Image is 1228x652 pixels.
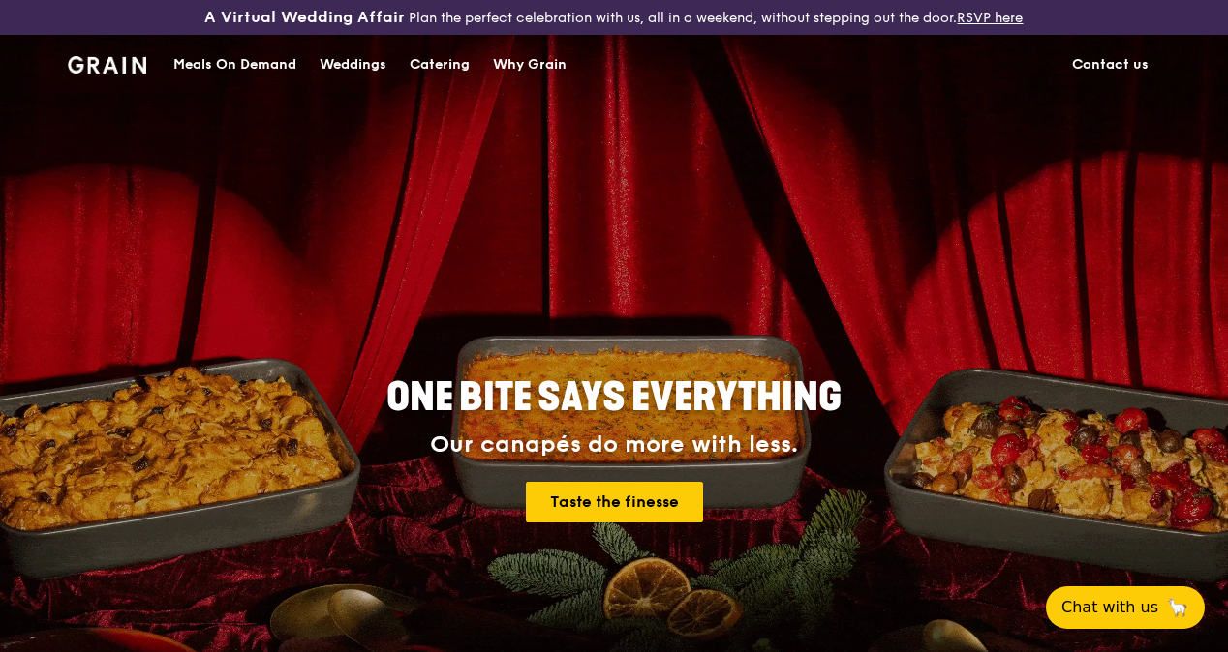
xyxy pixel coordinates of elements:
button: Chat with us🦙 [1046,586,1205,629]
span: 🦙 [1166,596,1189,619]
div: Catering [410,36,470,94]
div: Plan the perfect celebration with us, all in a weekend, without stepping out the door. [204,8,1023,27]
a: RSVP here [957,10,1023,26]
div: Meals On Demand [173,36,296,94]
img: Grain [68,56,146,74]
h3: A Virtual Wedding Affair [204,8,405,27]
span: ONE BITE SAYS EVERYTHING [386,374,842,421]
span: Chat with us [1061,596,1158,619]
a: GrainGrain [68,34,146,92]
div: Our canapés do more with less. [265,431,963,459]
a: Catering [398,36,481,94]
a: Why Grain [481,36,578,94]
div: Why Grain [493,36,567,94]
div: Weddings [320,36,386,94]
a: Taste the finesse [526,482,703,522]
a: Contact us [1060,36,1160,94]
a: Weddings [308,36,398,94]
